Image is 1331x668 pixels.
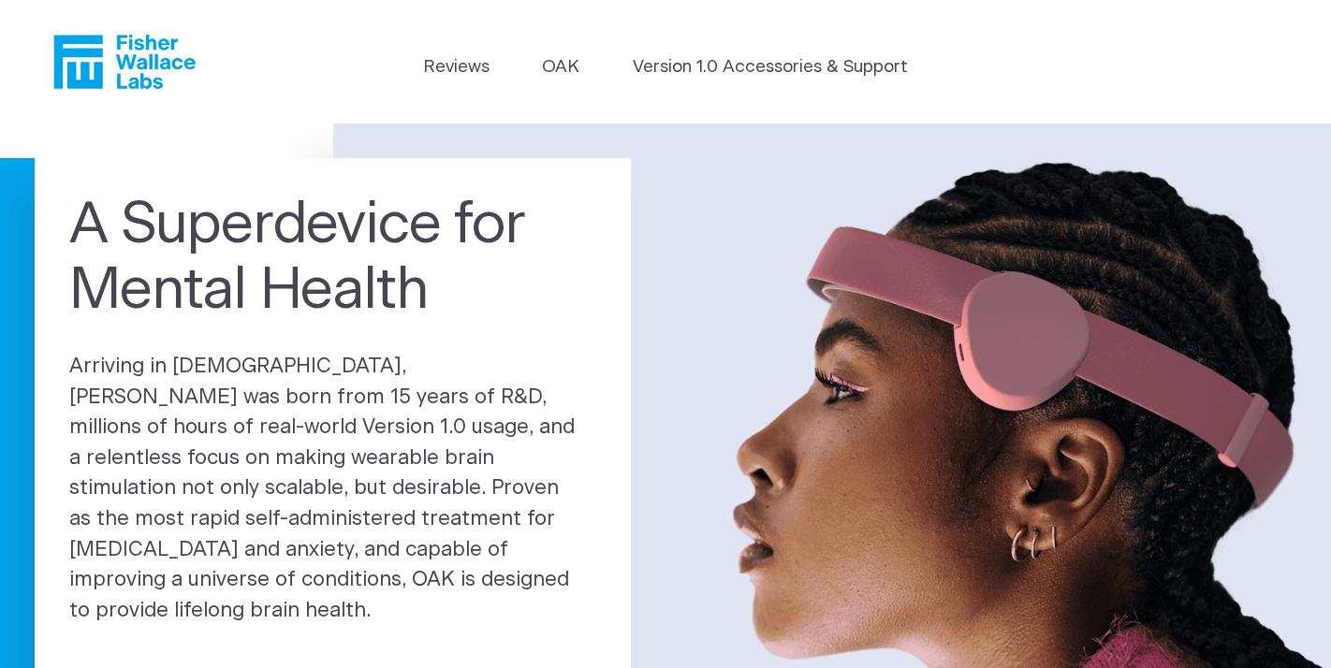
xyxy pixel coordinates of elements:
a: OAK [542,54,579,80]
p: Arriving in [DEMOGRAPHIC_DATA], [PERSON_NAME] was born from 15 years of R&D, millions of hours of... [69,352,596,626]
a: Fisher Wallace [53,35,196,89]
a: Version 1.0 Accessories & Support [633,54,908,80]
h1: A Superdevice for Mental Health [69,193,596,325]
a: Reviews [423,54,490,80]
